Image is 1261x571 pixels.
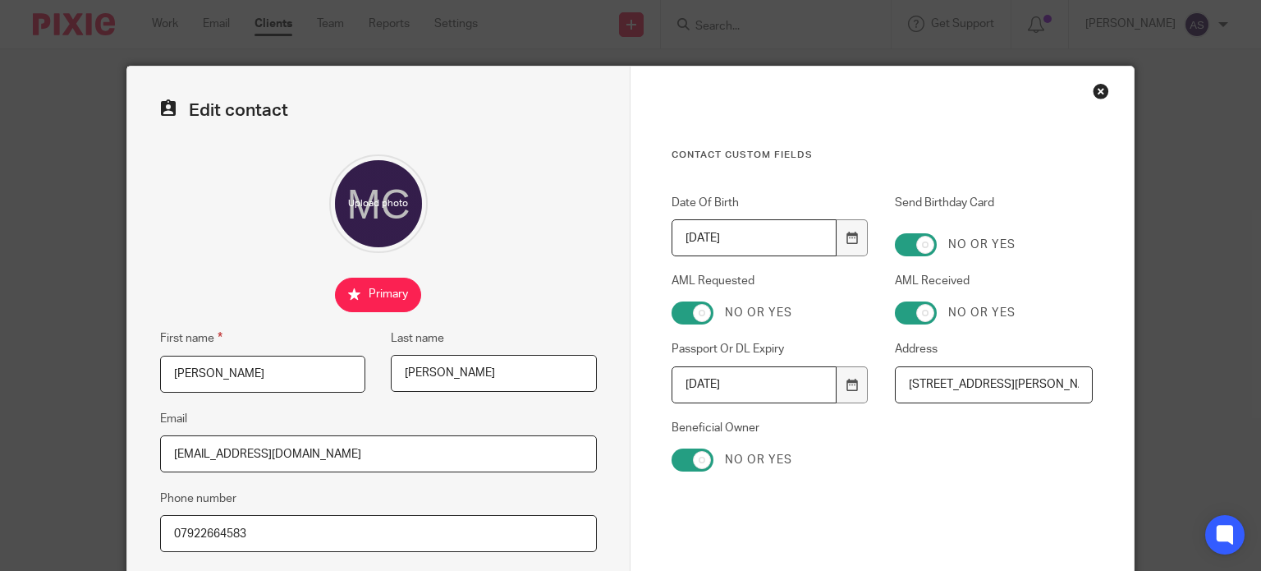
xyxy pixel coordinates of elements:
h3: Contact Custom fields [672,149,1093,162]
label: AML Requested [672,273,869,289]
label: No or yes [725,305,792,321]
h2: Edit contact [160,99,597,122]
label: Last name [391,330,444,347]
label: Phone number [160,490,236,507]
label: No or yes [948,237,1016,253]
label: Send Birthday Card [895,195,1093,221]
input: YYYY-MM-DD [672,366,837,403]
div: Close this dialog window [1093,83,1109,99]
label: No or yes [948,305,1016,321]
label: Passport Or DL Expiry [672,341,869,357]
input: YYYY-MM-DD [672,219,837,256]
label: AML Received [895,273,1093,289]
label: No or yes [725,452,792,468]
label: Address [895,341,1093,357]
label: Email [160,411,187,427]
label: First name [160,329,222,348]
label: Date Of Birth [672,195,869,211]
label: Beneficial Owner [672,420,869,436]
